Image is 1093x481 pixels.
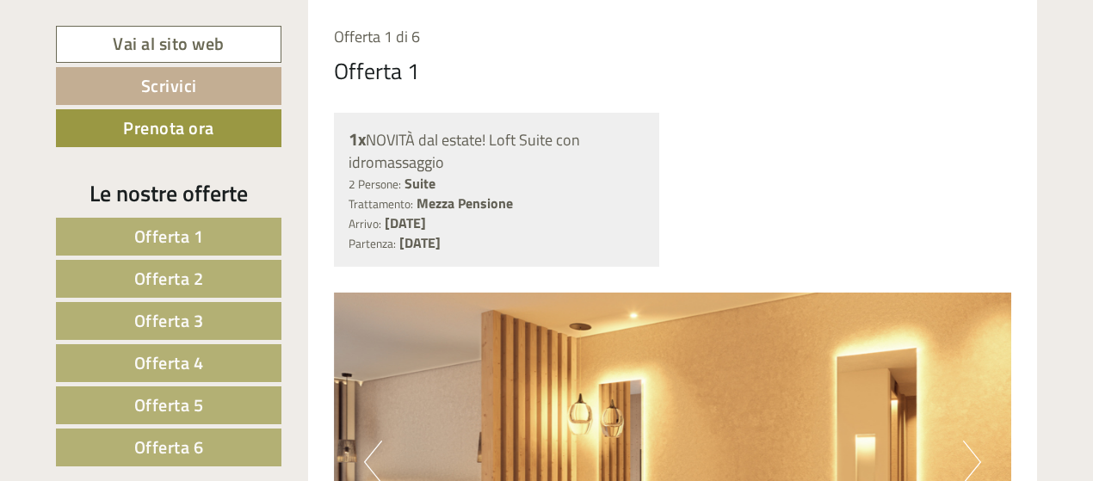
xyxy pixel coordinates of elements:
div: NOVITÀ dal estate! Loft Suite con idromassaggio [349,127,645,174]
small: Partenza: [349,235,396,252]
b: 1x [349,126,366,152]
span: Offerta 6 [134,434,204,460]
div: Offerta 1 [334,55,420,87]
a: Prenota ora [56,109,281,147]
a: Vai al sito web [56,26,281,63]
span: Offerta 1 [134,223,204,250]
b: Mezza Pensione [417,193,513,213]
span: Offerta 1 di 6 [334,25,420,48]
small: Arrivo: [349,215,381,232]
b: Suite [404,173,435,194]
b: [DATE] [385,213,426,233]
a: Scrivici [56,67,281,105]
span: Offerta 2 [134,265,204,292]
small: 2 Persone: [349,176,401,193]
div: Le nostre offerte [56,177,281,209]
span: Offerta 3 [134,307,204,334]
small: Trattamento: [349,195,413,213]
span: Offerta 5 [134,392,204,418]
span: Offerta 4 [134,349,204,376]
b: [DATE] [399,232,441,253]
